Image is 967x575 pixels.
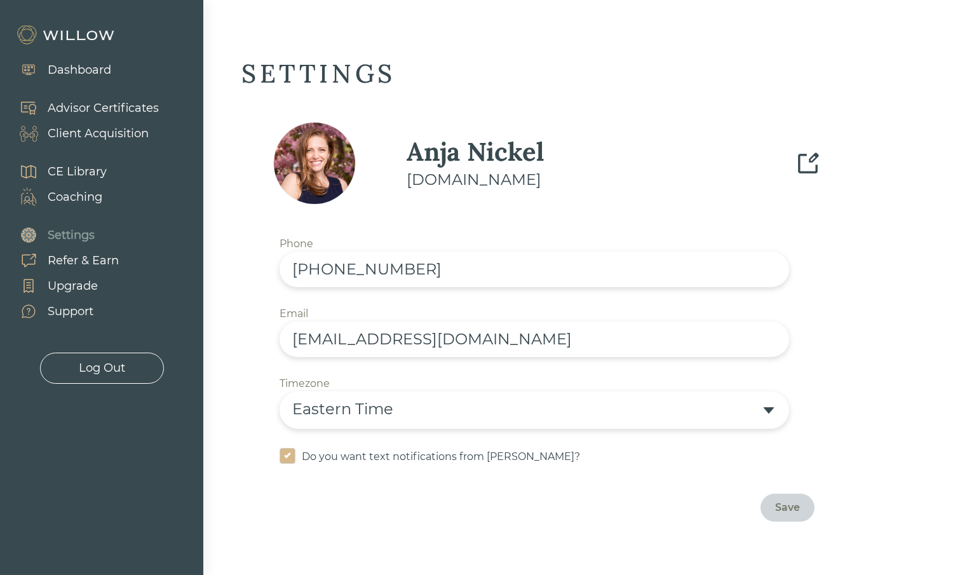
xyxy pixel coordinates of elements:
a: Advisor Certificates [6,95,159,121]
div: Save [775,500,800,515]
div: Support [48,303,93,320]
div: Refer & Earn [48,252,119,269]
div: Coaching [48,189,102,206]
div: Eastern Time [292,398,761,421]
div: [DOMAIN_NAME] [407,168,544,191]
a: Refer & Earn [6,248,119,273]
div: Settings [48,227,95,244]
div: Do you want text notifications from [PERSON_NAME]? [302,449,808,464]
span: caret-down [761,403,776,418]
a: Client Acquisition [6,121,159,146]
img: edit [795,151,821,177]
div: Upgrade [48,278,98,295]
a: Dashboard [6,57,111,83]
div: Phone [280,236,313,252]
div: Email [280,306,308,321]
input: Email [280,321,789,357]
div: Anja Nickel [407,135,544,168]
img: Willow [16,25,118,45]
div: SETTINGS [241,57,853,90]
a: CE Library [6,159,107,184]
a: Coaching [6,184,107,210]
div: Client Acquisition [48,125,149,142]
div: Dashboard [48,62,111,79]
div: Timezone [280,376,330,391]
input: (###) ###-#### [280,252,789,287]
div: CE Library [48,163,107,180]
a: Upgrade [6,273,119,299]
div: Log Out [79,360,125,377]
a: Settings [6,222,119,248]
div: Advisor Certificates [48,100,159,117]
button: Save [761,494,815,522]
